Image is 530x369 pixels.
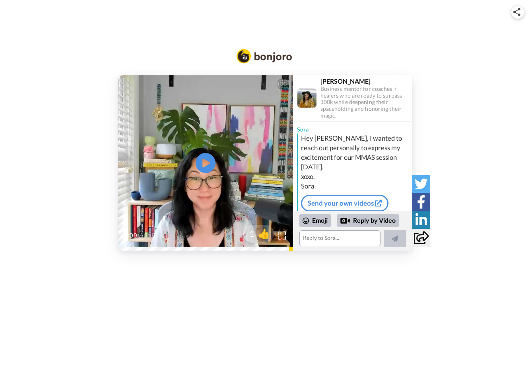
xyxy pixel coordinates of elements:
img: ic_share.svg [513,8,520,16]
div: Reply by Video [337,214,399,228]
div: Hey [PERSON_NAME], I wanted to reach out personally to express my excitement for our MMAS session... [301,133,410,191]
span: / [139,231,142,240]
span: 1 [243,228,254,239]
div: Reply by Video [340,216,350,226]
div: [PERSON_NAME] [320,77,412,85]
div: Sora [293,122,412,133]
img: Bonjoro Logo [237,49,292,63]
div: Emoji [299,214,331,227]
span: 0:00 [124,231,138,240]
a: Send your own videos [301,195,388,212]
img: Profile Image [297,88,316,108]
button: 1👍 [243,225,274,243]
img: Full screen [278,232,286,239]
span: 👍 [254,227,274,240]
div: Business mentor for coaches + healers who are ready to surpass 100k while deepening their spaceho... [320,86,412,119]
div: CC [278,80,288,88]
span: 0:19 [144,231,157,240]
